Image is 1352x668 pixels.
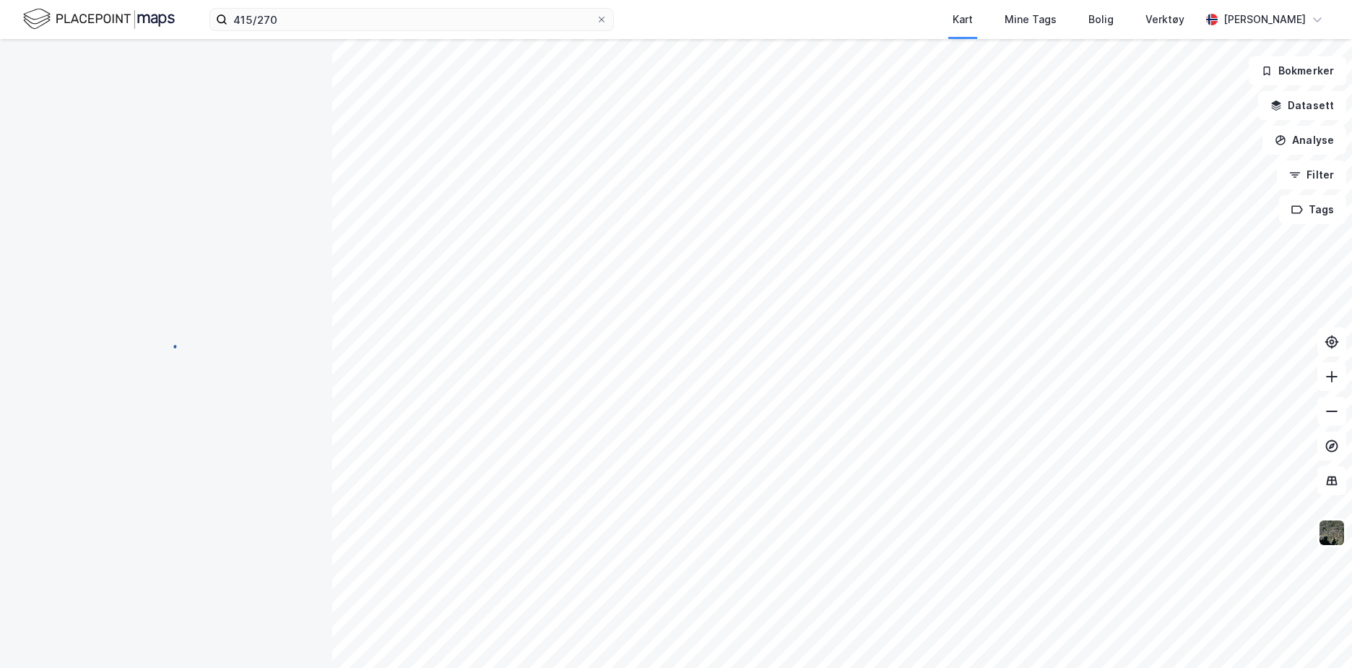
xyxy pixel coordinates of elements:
button: Bokmerker [1249,56,1346,85]
img: logo.f888ab2527a4732fd821a326f86c7f29.svg [23,7,175,32]
iframe: Chat Widget [1280,599,1352,668]
input: Søk på adresse, matrikkel, gårdeiere, leietakere eller personer [227,9,596,30]
img: spinner.a6d8c91a73a9ac5275cf975e30b51cfb.svg [155,333,178,356]
button: Datasett [1258,91,1346,120]
button: Tags [1279,195,1346,224]
img: 9k= [1318,519,1345,547]
div: [PERSON_NAME] [1223,11,1306,28]
button: Filter [1277,160,1346,189]
div: Kontrollprogram for chat [1280,599,1352,668]
div: Kart [953,11,973,28]
button: Analyse [1262,126,1346,155]
div: Bolig [1088,11,1114,28]
div: Verktøy [1145,11,1184,28]
div: Mine Tags [1005,11,1057,28]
